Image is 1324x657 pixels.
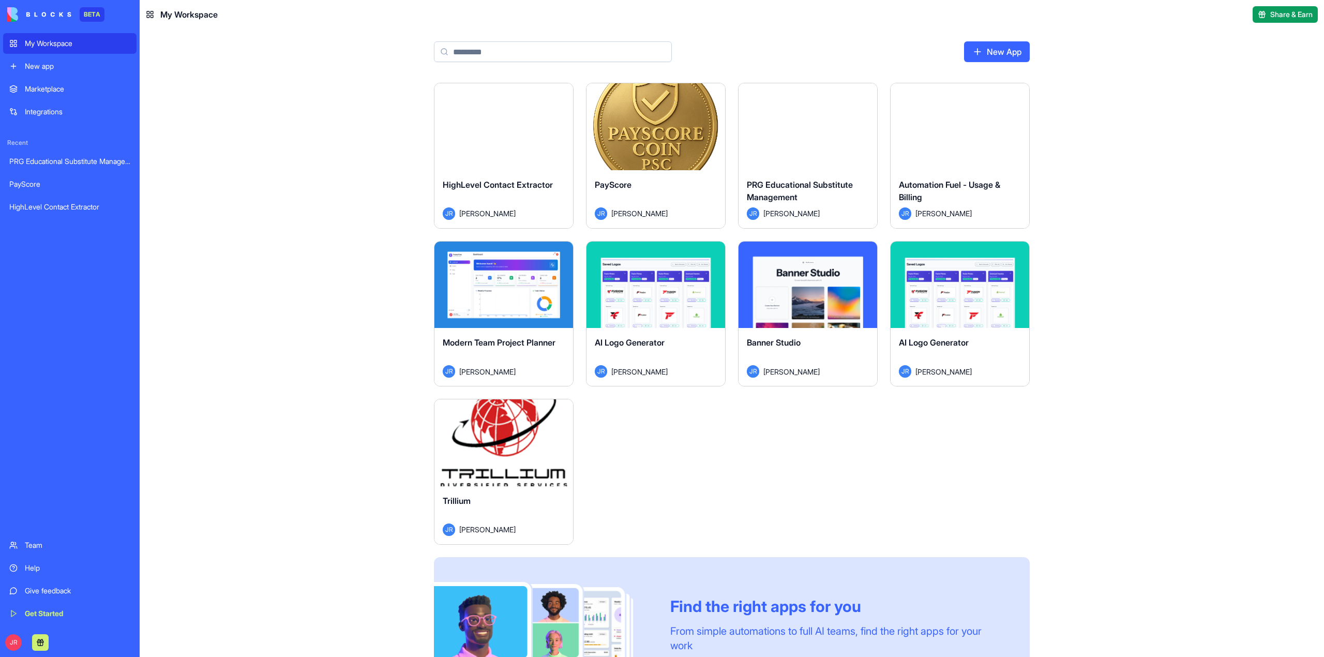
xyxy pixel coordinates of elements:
[3,79,137,99] a: Marketplace
[670,597,1005,616] div: Find the right apps for you
[25,84,130,94] div: Marketplace
[3,151,137,172] a: PRG Educational Substitute Management
[3,33,137,54] a: My Workspace
[595,207,607,220] span: JR
[3,197,137,217] a: HighLevel Contact Extractor
[586,83,726,229] a: PayScoreJR[PERSON_NAME]
[890,241,1030,387] a: AI Logo GeneratorJR[PERSON_NAME]
[595,337,665,348] span: AI Logo Generator
[3,603,137,624] a: Get Started
[459,524,516,535] span: [PERSON_NAME]
[25,38,130,49] div: My Workspace
[160,8,218,21] span: My Workspace
[763,208,820,219] span: [PERSON_NAME]
[738,83,878,229] a: PRG Educational Substitute ManagementJR[PERSON_NAME]
[5,634,22,651] span: JR
[611,366,668,377] span: [PERSON_NAME]
[80,7,104,22] div: BETA
[443,524,455,536] span: JR
[915,208,972,219] span: [PERSON_NAME]
[3,101,137,122] a: Integrations
[443,207,455,220] span: JR
[9,156,130,167] div: PRG Educational Substitute Management
[3,580,137,601] a: Give feedback
[459,208,516,219] span: [PERSON_NAME]
[434,399,574,545] a: TrilliumJR[PERSON_NAME]
[611,208,668,219] span: [PERSON_NAME]
[595,180,631,190] span: PayScore
[964,41,1030,62] a: New App
[25,107,130,117] div: Integrations
[670,624,1005,653] div: From simple automations to full AI teams, find the right apps for your work
[747,365,759,378] span: JR
[459,366,516,377] span: [PERSON_NAME]
[747,337,801,348] span: Banner Studio
[586,241,726,387] a: AI Logo GeneratorJR[PERSON_NAME]
[899,180,1000,202] span: Automation Fuel - Usage & Billing
[434,241,574,387] a: Modern Team Project PlannerJR[PERSON_NAME]
[443,496,471,506] span: Trillium
[595,365,607,378] span: JR
[1253,6,1318,23] button: Share & Earn
[434,83,574,229] a: HighLevel Contact ExtractorJR[PERSON_NAME]
[763,366,820,377] span: [PERSON_NAME]
[738,241,878,387] a: Banner StudioJR[PERSON_NAME]
[3,558,137,578] a: Help
[899,337,969,348] span: AI Logo Generator
[7,7,71,22] img: logo
[25,608,130,619] div: Get Started
[915,366,972,377] span: [PERSON_NAME]
[899,365,911,378] span: JR
[9,202,130,212] div: HighLevel Contact Extractor
[747,180,853,202] span: PRG Educational Substitute Management
[9,179,130,189] div: PayScore
[25,586,130,596] div: Give feedback
[1270,9,1313,20] span: Share & Earn
[890,83,1030,229] a: Automation Fuel - Usage & BillingJR[PERSON_NAME]
[899,207,911,220] span: JR
[443,365,455,378] span: JR
[25,61,130,71] div: New app
[3,535,137,556] a: Team
[443,180,553,190] span: HighLevel Contact Extractor
[3,174,137,195] a: PayScore
[25,563,130,573] div: Help
[3,139,137,147] span: Recent
[747,207,759,220] span: JR
[443,337,555,348] span: Modern Team Project Planner
[3,56,137,77] a: New app
[7,7,104,22] a: BETA
[25,540,130,550] div: Team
